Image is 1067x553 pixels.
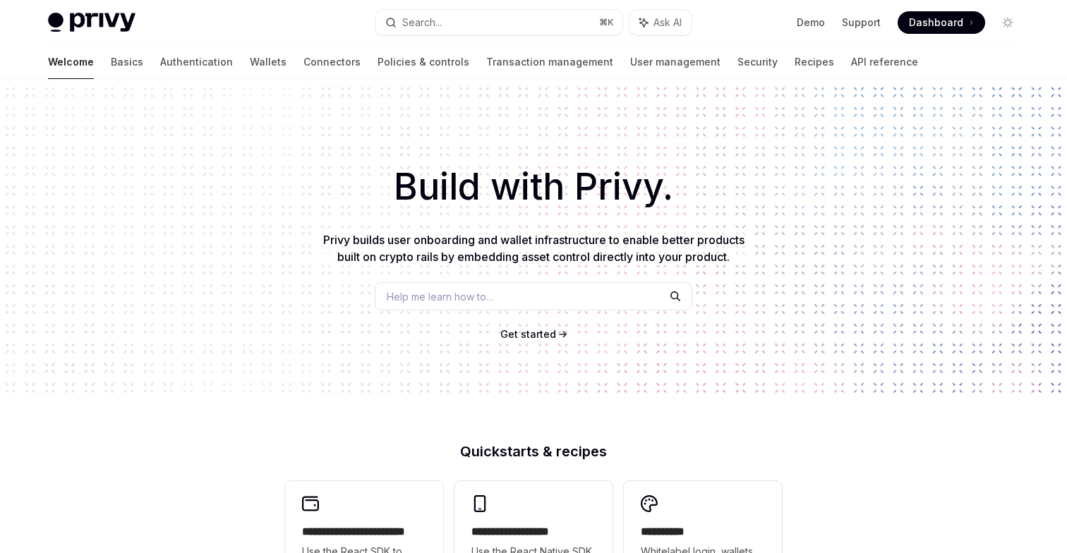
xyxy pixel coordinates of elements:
h1: Build with Privy. [23,159,1044,214]
button: Search...⌘K [375,10,622,35]
a: Dashboard [898,11,985,34]
a: Authentication [160,45,233,79]
a: Support [842,16,881,30]
span: Privy builds user onboarding and wallet infrastructure to enable better products built on crypto ... [323,233,745,264]
span: ⌘ K [599,17,614,28]
a: Security [737,45,778,79]
button: Ask AI [629,10,692,35]
a: Connectors [303,45,361,79]
a: Get started [500,327,556,341]
a: User management [630,45,721,79]
a: API reference [851,45,918,79]
a: Demo [797,16,825,30]
a: Basics [111,45,143,79]
a: Policies & controls [378,45,469,79]
button: Toggle dark mode [996,11,1019,34]
span: Dashboard [909,16,963,30]
img: light logo [48,13,135,32]
div: Search... [402,14,442,31]
h2: Quickstarts & recipes [285,444,782,458]
span: Get started [500,328,556,340]
a: Welcome [48,45,94,79]
a: Recipes [795,45,834,79]
a: Transaction management [486,45,613,79]
span: Ask AI [653,16,682,30]
span: Help me learn how to… [387,289,494,304]
a: Wallets [250,45,287,79]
